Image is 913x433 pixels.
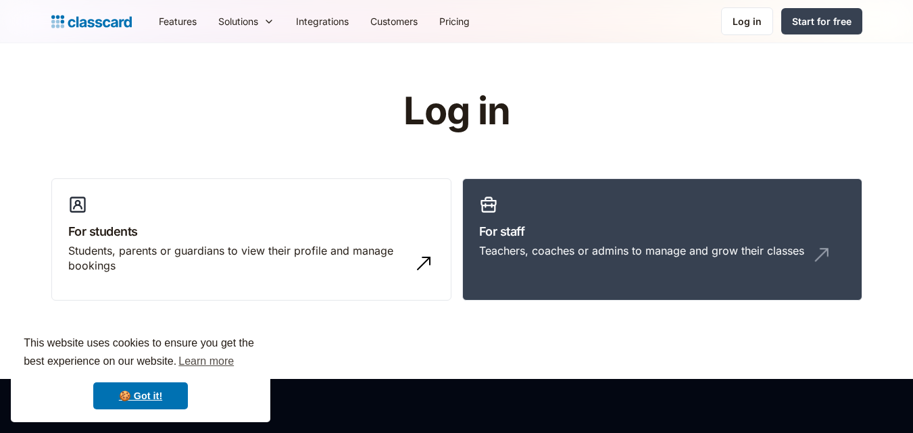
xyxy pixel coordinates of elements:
a: Log in [721,7,773,35]
a: For studentsStudents, parents or guardians to view their profile and manage bookings [51,178,451,301]
div: Solutions [218,14,258,28]
div: Students, parents or guardians to view their profile and manage bookings [68,243,408,274]
div: Log in [733,14,762,28]
div: cookieconsent [11,322,270,422]
a: dismiss cookie message [93,382,188,409]
a: Integrations [285,6,360,36]
div: Start for free [792,14,852,28]
a: For staffTeachers, coaches or admins to manage and grow their classes [462,178,862,301]
a: Start for free [781,8,862,34]
h1: Log in [242,91,671,132]
a: Features [148,6,207,36]
a: Pricing [428,6,480,36]
h3: For students [68,222,435,240]
div: Solutions [207,6,285,36]
a: Customers [360,6,428,36]
span: This website uses cookies to ensure you get the best experience on our website. [24,335,257,372]
a: home [51,12,132,31]
div: Teachers, coaches or admins to manage and grow their classes [479,243,804,258]
a: learn more about cookies [176,351,236,372]
h3: For staff [479,222,845,240]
